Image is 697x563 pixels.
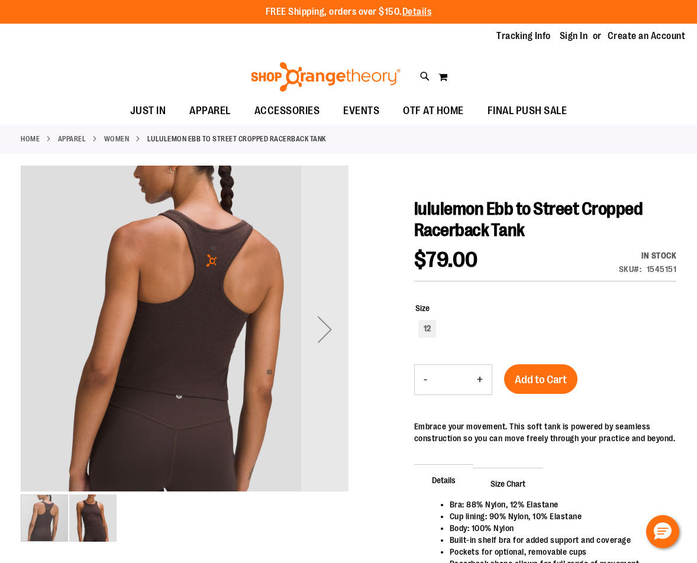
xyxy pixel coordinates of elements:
div: In stock [619,250,677,261]
li: Cup lining: 90% Nylon, 10% Elastane [450,510,664,522]
a: Create an Account [608,30,686,43]
button: Add to Cart [504,364,577,394]
a: APPAREL [178,98,243,124]
span: ACCESSORIES [254,98,320,124]
button: Hello, have a question? Let’s chat. [646,515,679,548]
div: image 2 of 2 [69,493,117,543]
span: Details [414,464,473,495]
a: Sign In [560,30,588,43]
div: image 1 of 2 [21,493,69,543]
a: Details [402,7,432,17]
a: EVENTS [331,98,391,125]
a: WOMEN [104,134,130,144]
li: Built-in shelf bra for added support and coverage [450,534,664,546]
span: Size Chart [473,468,543,499]
li: Pockets for optional, removable cups [450,546,664,558]
a: FINAL PUSH SALE [476,98,579,125]
span: APPAREL [189,98,231,124]
a: JUST IN [118,98,178,125]
span: Add to Cart [515,373,567,386]
input: Product quantity [436,365,468,394]
p: FREE Shipping, orders over $150. [266,5,432,19]
button: Increase product quantity [468,365,492,394]
span: $79.00 [414,248,478,272]
span: EVENTS [343,98,379,124]
strong: SKU [619,264,642,274]
img: Shop Orangetheory [249,62,402,92]
button: Decrease product quantity [415,365,436,394]
span: FINAL PUSH SALE [488,98,567,124]
strong: lululemon Ebb to Street Cropped Racerback Tank [147,134,326,144]
a: ACCESSORIES [243,98,332,125]
span: lululemon Ebb to Street Cropped Racerback Tank [414,199,643,240]
img: OTF lululemon Womens Ebb to Street Cropped Racerback Tank Brown [69,494,117,542]
div: 1545151 [647,263,677,275]
div: Availability [619,250,677,261]
span: OTF AT HOME [403,98,464,124]
li: Body: 100% Nylon [450,522,664,534]
img: OTF lululemon Womens Ebb to Street Cropped Racerback Tank Brown [21,164,348,491]
a: OTF AT HOME [391,98,476,125]
a: APPAREL [58,134,86,144]
div: carousel [21,166,348,543]
li: Bra: 88% Nylon, 12% Elastane [450,499,664,510]
a: Home [21,134,40,144]
a: Tracking Info [496,30,551,43]
span: Size [415,303,430,313]
div: 12 [418,320,436,338]
div: OTF lululemon Womens Ebb to Street Cropped Racerback Tank Brown [21,166,348,493]
span: JUST IN [130,98,166,124]
div: Next [301,166,348,493]
div: Embrace your movement. This soft tank is powered by seamless construction so you can move freely ... [414,420,676,444]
